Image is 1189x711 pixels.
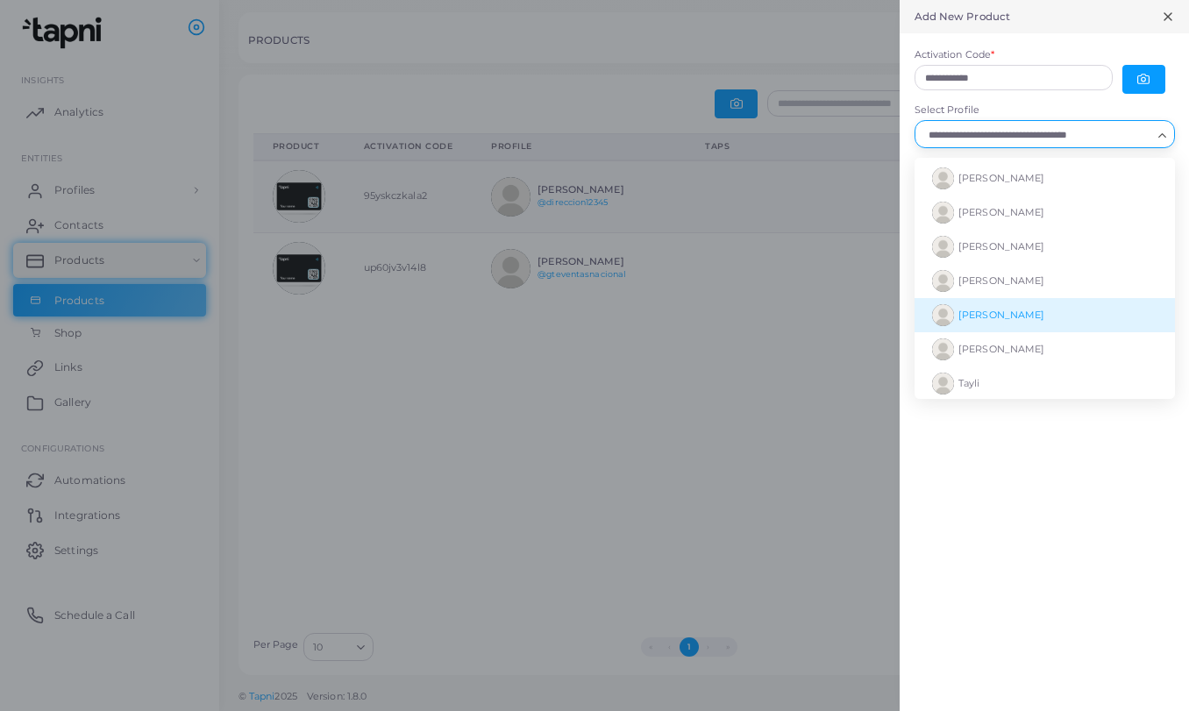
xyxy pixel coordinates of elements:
span: [PERSON_NAME] [958,206,1044,218]
input: Search for option [922,125,1151,145]
img: avatar [932,304,954,326]
img: avatar [932,373,954,395]
label: Comment [915,158,965,172]
img: avatar [932,167,954,189]
label: Select Profile [915,103,1175,117]
div: Search for option [915,120,1175,148]
span: Tayli [958,377,980,389]
span: [PERSON_NAME] [958,274,1044,287]
span: [PERSON_NAME] [958,172,1044,184]
span: [PERSON_NAME] [958,343,1044,355]
img: avatar [932,202,954,224]
span: [PERSON_NAME] [958,309,1044,321]
span: [PERSON_NAME] [958,240,1044,252]
label: Activation Code [915,48,995,62]
img: avatar [932,236,954,258]
img: avatar [932,338,954,360]
img: avatar [932,270,954,292]
h5: Add New Product [915,11,1011,23]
